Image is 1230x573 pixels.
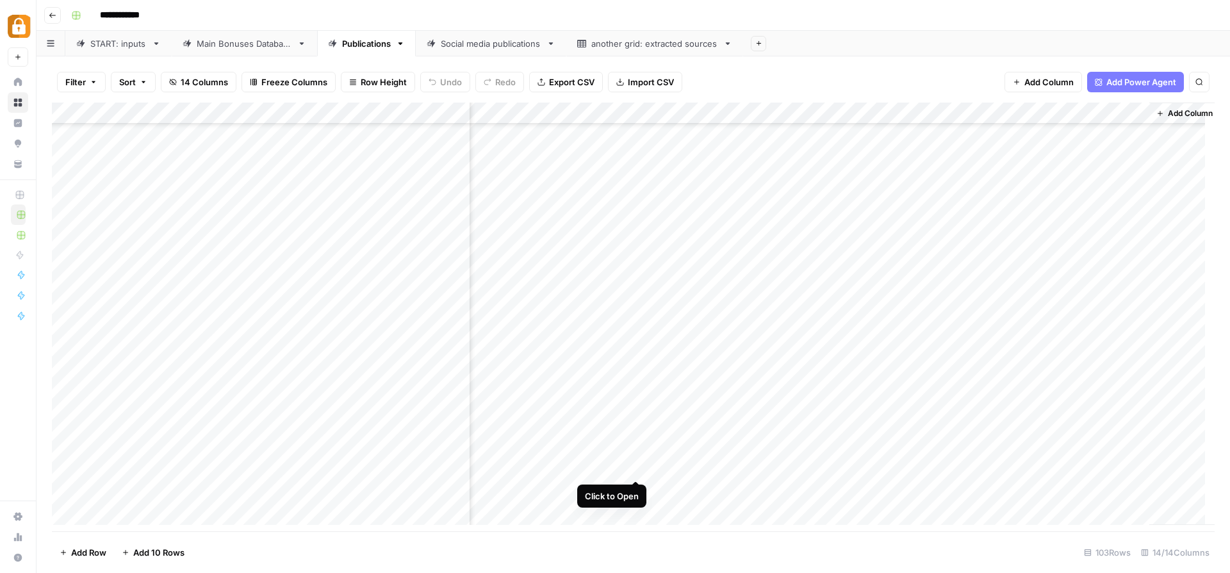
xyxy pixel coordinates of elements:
[161,72,236,92] button: 14 Columns
[608,72,682,92] button: Import CSV
[566,31,743,56] a: another grid: extracted sources
[114,542,192,563] button: Add 10 Rows
[416,31,566,56] a: Social media publications
[440,76,462,88] span: Undo
[52,542,114,563] button: Add Row
[585,490,639,502] div: Click to Open
[242,72,336,92] button: Freeze Columns
[549,76,594,88] span: Export CSV
[8,133,28,154] a: Opportunities
[591,37,718,50] div: another grid: extracted sources
[119,76,136,88] span: Sort
[420,72,470,92] button: Undo
[133,546,184,559] span: Add 10 Rows
[1087,72,1184,92] button: Add Power Agent
[441,37,541,50] div: Social media publications
[197,37,292,50] div: Main Bonuses Database
[261,76,327,88] span: Freeze Columns
[8,72,28,92] a: Home
[57,72,106,92] button: Filter
[8,113,28,133] a: Insights
[8,92,28,113] a: Browse
[8,506,28,527] a: Settings
[8,154,28,174] a: Your Data
[8,547,28,568] button: Help + Support
[90,37,147,50] div: START: inputs
[1136,542,1215,563] div: 14/14 Columns
[342,37,391,50] div: Publications
[8,527,28,547] a: Usage
[181,76,228,88] span: 14 Columns
[65,76,86,88] span: Filter
[1106,76,1176,88] span: Add Power Agent
[65,31,172,56] a: START: inputs
[628,76,674,88] span: Import CSV
[1004,72,1082,92] button: Add Column
[1168,108,1213,119] span: Add Column
[8,15,31,38] img: Adzz Logo
[1079,542,1136,563] div: 103 Rows
[172,31,317,56] a: Main Bonuses Database
[8,10,28,42] button: Workspace: Adzz
[71,546,106,559] span: Add Row
[1151,105,1218,122] button: Add Column
[361,76,407,88] span: Row Height
[495,76,516,88] span: Redo
[529,72,603,92] button: Export CSV
[341,72,415,92] button: Row Height
[111,72,156,92] button: Sort
[317,31,416,56] a: Publications
[475,72,524,92] button: Redo
[1024,76,1074,88] span: Add Column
